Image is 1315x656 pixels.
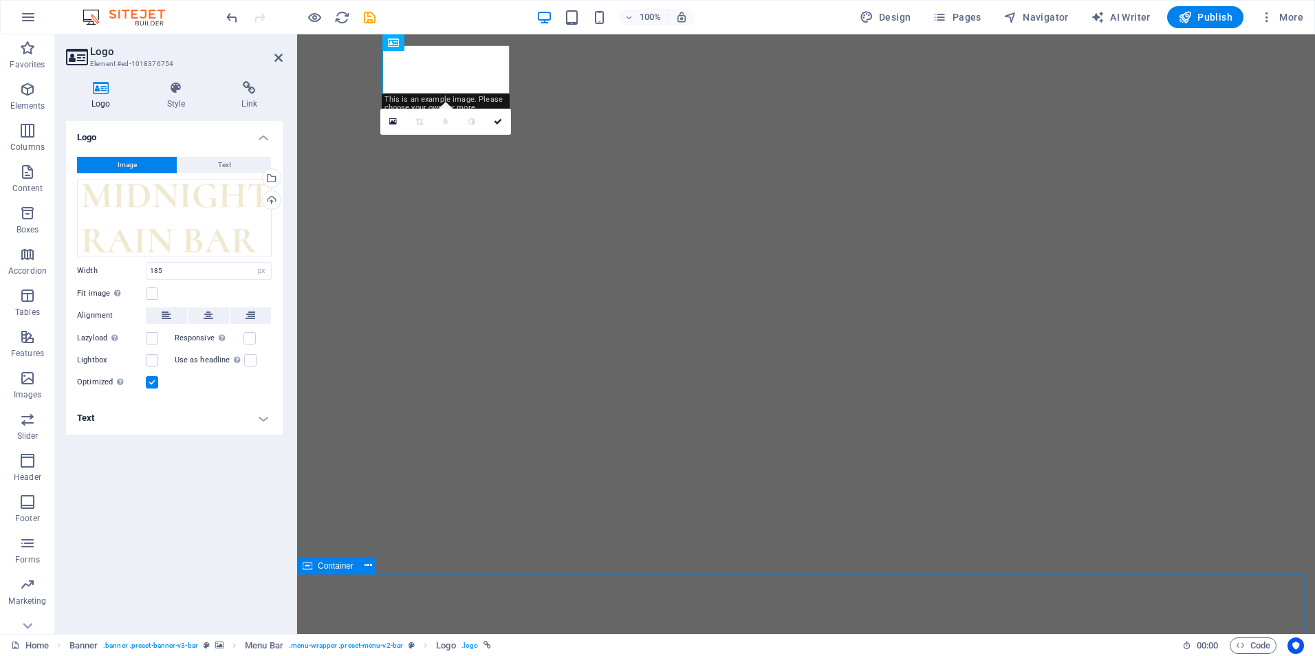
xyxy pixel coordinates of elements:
i: This element is a customizable preset [409,642,415,649]
p: Features [11,348,44,359]
p: Favorites [10,59,45,70]
p: Images [14,389,42,400]
div: Design (Ctrl+Alt+Y) [854,6,917,28]
button: Usercentrics [1287,637,1304,654]
button: Click here to leave preview mode and continue editing [306,9,323,25]
p: Header [14,472,41,483]
i: This element is linked [483,642,491,649]
span: Image [118,157,137,173]
label: Fit image [77,285,146,302]
span: Click to select. Double-click to edit [436,637,455,654]
h6: Session time [1182,637,1219,654]
span: Publish [1178,10,1232,24]
span: Click to select. Double-click to edit [69,637,98,654]
button: Pages [927,6,986,28]
span: Text [218,157,231,173]
label: Use as headline [175,352,244,369]
button: save [361,9,378,25]
label: Optimized [77,374,146,391]
button: reload [334,9,350,25]
button: Code [1230,637,1276,654]
i: On resize automatically adjust zoom level to fit chosen device. [675,11,688,23]
p: Elements [10,100,45,111]
h3: Element #ed-1018376754 [90,58,255,70]
label: Responsive [175,330,243,347]
span: . menu-wrapper .preset-menu-v2-bar [289,637,403,654]
i: Undo: Edit headline (Ctrl+Z) [224,10,240,25]
span: . logo [461,637,478,654]
img: Editor Logo [79,9,182,25]
h4: Logo [66,81,142,110]
p: Columns [10,142,45,153]
label: Width [77,267,146,274]
label: Lazyload [77,330,146,347]
p: Tables [15,307,40,318]
span: Pages [933,10,981,24]
span: Click to select. Double-click to edit [245,637,283,654]
h4: Text [66,402,283,435]
i: Reload page [334,10,350,25]
a: Crop mode [406,109,433,135]
div: This is an example image. Please choose your own for more options. [382,94,510,122]
p: Marketing [8,595,46,606]
p: Content [12,183,43,194]
span: Navigator [1003,10,1069,24]
h6: 100% [640,9,662,25]
span: Container [318,562,354,570]
i: This element contains a background [215,642,224,649]
a: Blur [433,109,459,135]
p: Forms [15,554,40,565]
a: Click to cancel selection. Double-click to open Pages [11,637,49,654]
span: AI Writer [1091,10,1151,24]
label: Lightbox [77,352,146,369]
span: Code [1236,637,1270,654]
i: Save (Ctrl+S) [362,10,378,25]
h4: Logo [66,121,283,146]
a: Greyscale [459,109,485,135]
i: This element is a customizable preset [204,642,210,649]
button: Text [177,157,271,173]
span: Design [860,10,911,24]
h2: Logo [90,45,283,58]
p: Slider [17,430,39,441]
span: 00 00 [1197,637,1218,654]
button: undo [224,9,240,25]
span: More [1260,10,1303,24]
h4: Link [216,81,283,110]
button: Design [854,6,917,28]
div: MidnightrainBar.png [77,179,272,256]
p: Footer [15,513,40,524]
button: Image [77,157,177,173]
button: Publish [1167,6,1243,28]
button: AI Writer [1085,6,1156,28]
p: Boxes [17,224,39,235]
a: Confirm ( Ctrl ⏎ ) [485,109,511,135]
span: . banner .preset-banner-v3-bar [103,637,198,654]
a: Select files from the file manager, stock photos, or upload file(s) [380,109,406,135]
button: More [1254,6,1309,28]
p: Accordion [8,265,47,276]
button: Navigator [998,6,1074,28]
button: 100% [619,9,668,25]
nav: breadcrumb [69,637,492,654]
label: Alignment [77,307,146,324]
h4: Style [142,81,217,110]
span: : [1206,640,1208,650]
